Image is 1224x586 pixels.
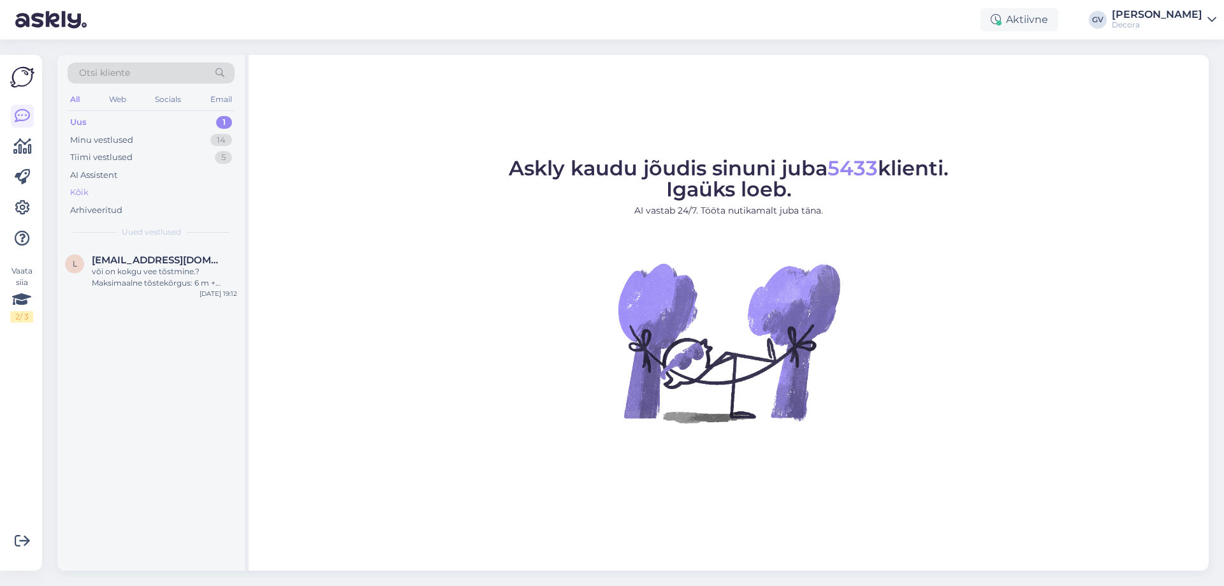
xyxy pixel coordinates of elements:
[70,151,133,164] div: Tiimi vestlused
[208,91,235,108] div: Email
[10,265,33,323] div: Vaata siia
[980,8,1058,31] div: Aktiivne
[1089,11,1107,29] div: GV
[70,169,117,182] div: AI Assistent
[509,204,949,217] p: AI vastab 24/7. Tööta nutikamalt juba täna.
[1112,10,1216,30] a: [PERSON_NAME]Decora
[70,134,133,147] div: Minu vestlused
[92,254,224,266] span: larry8916@gmail.com
[200,289,237,298] div: [DATE] 19:12
[92,266,237,289] div: või on kokgu vee tõstmine.?Maksimaalne tõstekõrgus: 6 m + Maksimaalne uputussügavus: 7 m. ette tä...
[1112,20,1202,30] div: Decora
[10,311,33,323] div: 2 / 3
[73,259,77,268] span: l
[70,204,122,217] div: Arhiveeritud
[68,91,82,108] div: All
[509,156,949,201] span: Askly kaudu jõudis sinuni juba klienti. Igaüks loeb.
[614,228,843,457] img: No Chat active
[1112,10,1202,20] div: [PERSON_NAME]
[70,186,89,199] div: Kõik
[215,151,232,164] div: 5
[79,66,130,80] span: Otsi kliente
[70,116,87,129] div: Uus
[152,91,184,108] div: Socials
[10,65,34,89] img: Askly Logo
[827,156,878,180] span: 5433
[210,134,232,147] div: 14
[122,226,181,238] span: Uued vestlused
[216,116,232,129] div: 1
[106,91,129,108] div: Web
